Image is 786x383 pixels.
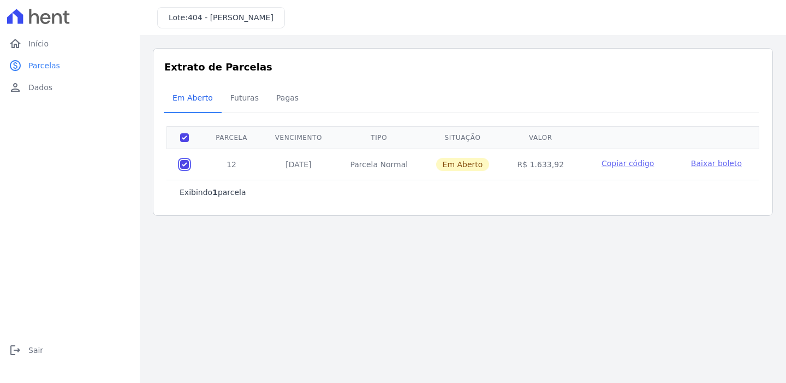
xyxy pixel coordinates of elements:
td: 12 [202,149,261,180]
th: Situação [422,126,503,149]
h3: Lote: [169,12,273,23]
a: Baixar boleto [691,158,742,169]
span: Copiar código [602,159,654,168]
span: Em Aberto [166,87,219,109]
a: homeInício [4,33,135,55]
i: logout [9,344,22,357]
th: Parcela [202,126,261,149]
th: Tipo [336,126,422,149]
span: Futuras [224,87,265,109]
a: personDados [4,76,135,98]
td: [DATE] [261,149,336,180]
span: Baixar boleto [691,159,742,168]
a: logoutSair [4,339,135,361]
h3: Extrato de Parcelas [164,60,761,74]
span: 404 - [PERSON_NAME] [188,13,273,22]
td: Parcela Normal [336,149,422,180]
span: Em Aberto [436,158,490,171]
a: paidParcelas [4,55,135,76]
i: paid [9,59,22,72]
td: R$ 1.633,92 [503,149,578,180]
a: Futuras [222,85,267,113]
i: home [9,37,22,50]
button: Copiar código [591,158,665,169]
th: Valor [503,126,578,149]
a: Pagas [267,85,307,113]
b: 1 [212,188,218,197]
a: Em Aberto [164,85,222,113]
span: Pagas [270,87,305,109]
span: Parcelas [28,60,60,71]
span: Sair [28,345,43,356]
span: Dados [28,82,52,93]
span: Início [28,38,49,49]
i: person [9,81,22,94]
th: Vencimento [261,126,336,149]
p: Exibindo parcela [180,187,246,198]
